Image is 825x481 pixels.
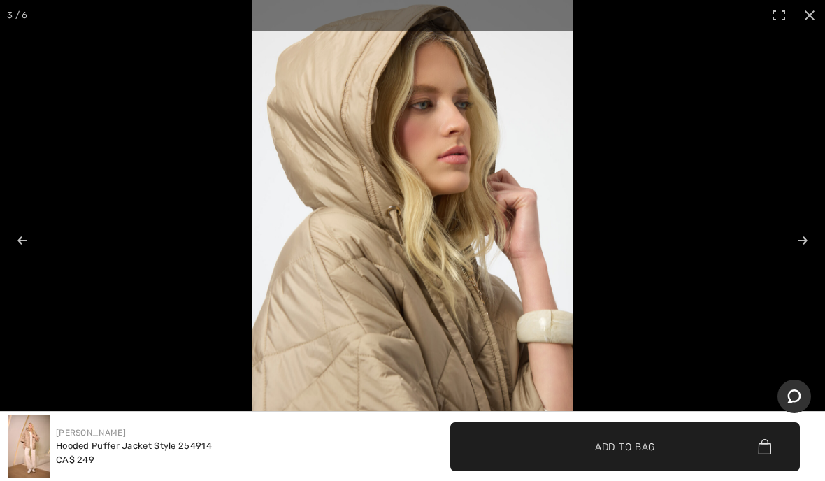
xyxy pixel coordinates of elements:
img: Bag.svg [758,439,771,454]
button: Previous (arrow left) [7,206,56,275]
iframe: Opens a widget where you can chat to one of our agents [777,380,811,415]
span: Add to Bag [595,439,655,454]
img: Hooded Puffer Jacket Style 254914 [8,415,50,478]
button: Add to Bag [450,422,800,471]
span: CA$ 249 [56,454,94,465]
a: [PERSON_NAME] [56,428,126,438]
button: Next (arrow right) [769,206,818,275]
div: Hooded Puffer Jacket Style 254914 [56,439,212,453]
